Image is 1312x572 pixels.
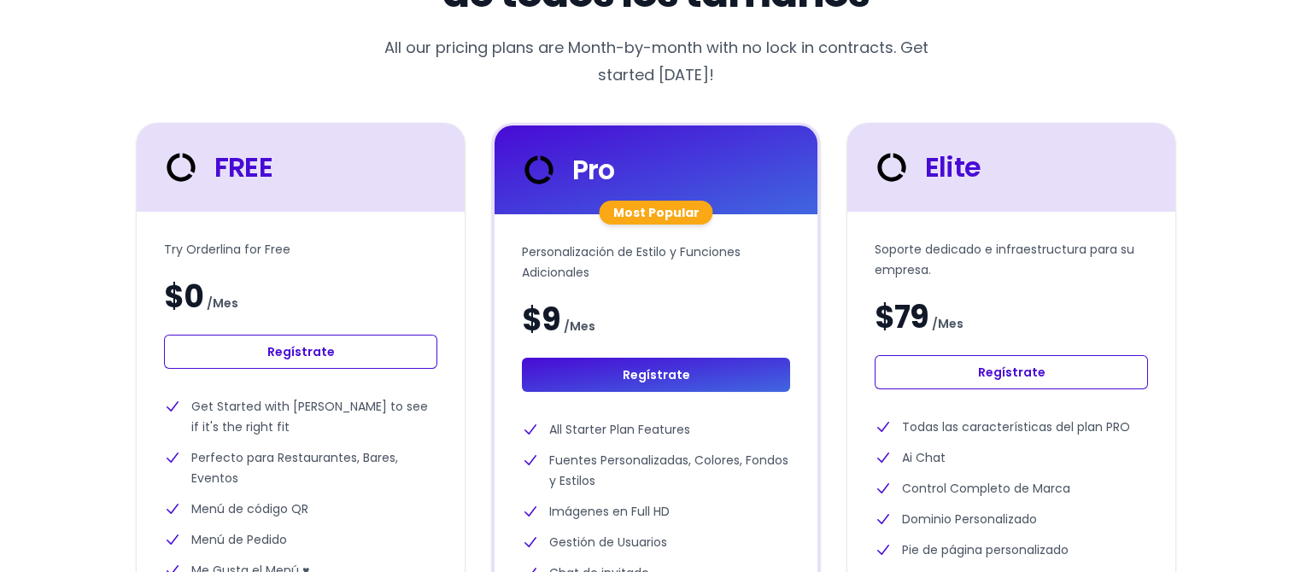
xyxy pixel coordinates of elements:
div: FREE [161,147,272,188]
li: Menú de Pedido [164,529,437,550]
li: Imágenes en Full HD [522,501,790,522]
li: Pie de página personalizado [875,540,1148,560]
li: Ai Chat [875,447,1148,468]
div: Most Popular [600,201,713,225]
li: Fuentes Personalizadas, Colores, Fondos y Estilos [522,450,790,491]
span: $9 [522,303,560,337]
span: / Mes [207,293,238,313]
div: Elite [871,147,981,188]
li: All Starter Plan Features [522,419,790,440]
li: Control Completo de Marca [875,478,1148,499]
span: / Mes [932,313,963,334]
span: $0 [164,280,203,314]
p: Soporte dedicado e infraestructura para su empresa. [875,239,1148,280]
li: Dominio Personalizado [875,509,1148,529]
div: Pro [518,149,615,190]
a: Regístrate [875,355,1148,389]
li: Menú de código QR [164,499,437,519]
p: Try Orderlina for Free [164,239,437,260]
span: / Mes [564,316,595,336]
li: Perfecto para Restaurantes, Bares, Eventos [164,447,437,488]
a: Regístrate [522,358,790,392]
li: Todas las características del plan PRO [875,417,1148,437]
p: All our pricing plans are Month-by-month with no lock in contracts. Get started [DATE]! [369,34,943,89]
a: Regístrate [164,335,437,369]
li: Gestión de Usuarios [522,532,790,552]
p: Personalización de Estilo y Funciones Adicionales [522,242,790,283]
li: Get Started with [PERSON_NAME] to see if it's the right fit [164,396,437,437]
span: $79 [875,301,928,335]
